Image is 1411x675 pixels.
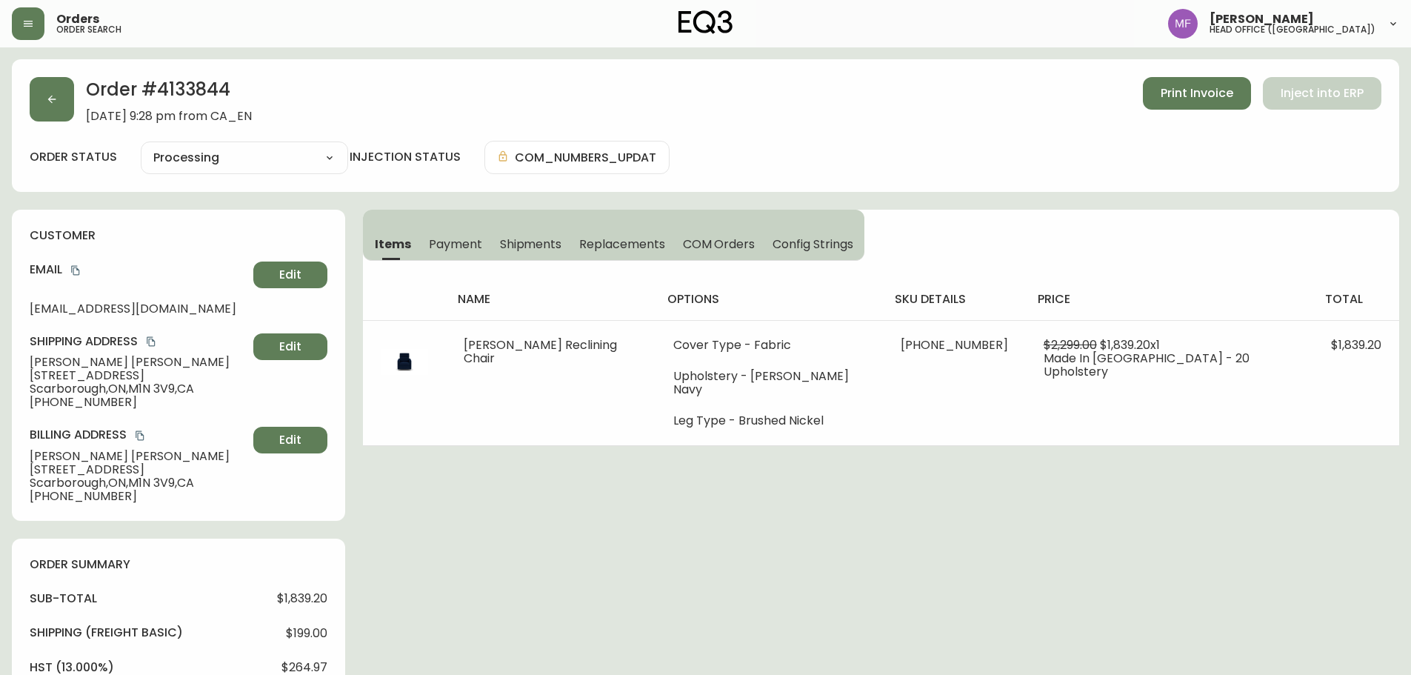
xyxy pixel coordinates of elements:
[30,149,117,165] label: order status
[30,333,247,350] h4: Shipping Address
[279,267,301,283] span: Edit
[30,463,247,476] span: [STREET_ADDRESS]
[673,339,864,352] li: Cover Type - Fabric
[500,236,562,252] span: Shipments
[30,302,247,316] span: [EMAIL_ADDRESS][DOMAIN_NAME]
[253,333,327,360] button: Edit
[56,25,121,34] h5: order search
[30,450,247,463] span: [PERSON_NAME] [PERSON_NAME]
[1168,9,1198,39] img: 91cf6c4ea787f0dec862db02e33d59b3
[30,262,247,278] h4: Email
[253,427,327,453] button: Edit
[1044,350,1250,380] span: Made In [GEOGRAPHIC_DATA] - 20 Upholstery
[1161,85,1233,102] span: Print Invoice
[1331,336,1381,353] span: $1,839.20
[279,339,301,355] span: Edit
[1044,336,1097,353] span: $2,299.00
[350,149,461,165] h4: injection status
[895,291,1014,307] h4: sku details
[1038,291,1301,307] h4: price
[86,77,252,110] h2: Order # 4133844
[30,356,247,369] span: [PERSON_NAME] [PERSON_NAME]
[253,262,327,288] button: Edit
[277,592,327,605] span: $1,839.20
[30,396,247,409] span: [PHONE_NUMBER]
[1325,291,1387,307] h4: total
[1210,13,1314,25] span: [PERSON_NAME]
[281,661,327,674] span: $264.97
[1143,77,1251,110] button: Print Invoice
[901,336,1008,353] span: [PHONE_NUMBER]
[286,627,327,640] span: $199.00
[673,370,864,396] li: Upholstery - [PERSON_NAME] Navy
[375,236,411,252] span: Items
[1100,336,1160,353] span: $1,839.20 x 1
[458,291,644,307] h4: name
[30,625,183,641] h4: Shipping ( Freight Basic )
[464,336,617,367] span: [PERSON_NAME] Reclining Chair
[678,10,733,34] img: logo
[30,591,97,607] h4: sub-total
[30,382,247,396] span: Scarborough , ON , M1N 3V9 , CA
[30,369,247,382] span: [STREET_ADDRESS]
[68,263,83,278] button: copy
[1210,25,1375,34] h5: head office ([GEOGRAPHIC_DATA])
[30,490,247,503] span: [PHONE_NUMBER]
[30,476,247,490] span: Scarborough , ON , M1N 3V9 , CA
[30,227,327,244] h4: customer
[429,236,482,252] span: Payment
[30,427,247,443] h4: Billing Address
[133,428,147,443] button: copy
[683,236,755,252] span: COM Orders
[56,13,99,25] span: Orders
[579,236,664,252] span: Replacements
[673,414,864,428] li: Leg Type - Brushed Nickel
[381,339,428,386] img: 30212-62-400-1-cm8yx8f9h1ei30166e5bbu1u9.jpg
[667,291,870,307] h4: options
[86,110,252,123] span: [DATE] 9:28 pm from CA_EN
[30,556,327,573] h4: order summary
[144,334,159,349] button: copy
[279,432,301,448] span: Edit
[773,236,853,252] span: Config Strings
